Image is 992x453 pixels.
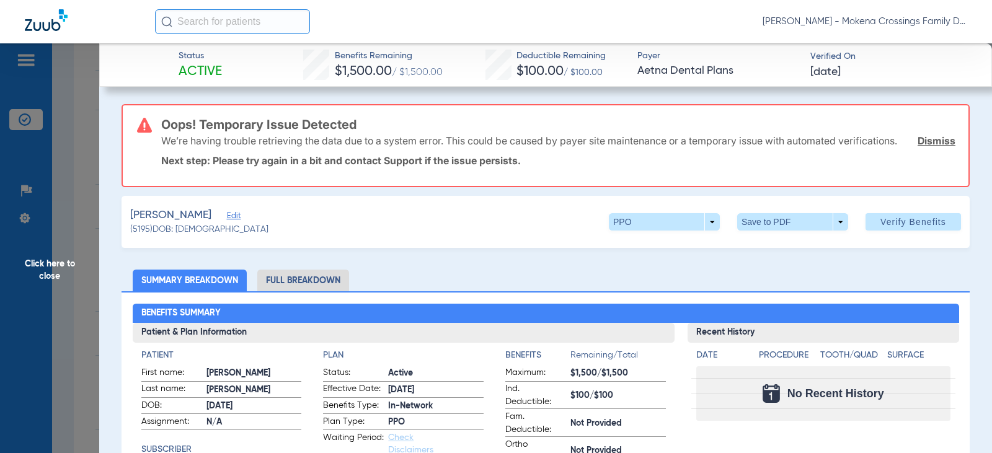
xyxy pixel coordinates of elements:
[155,9,310,34] input: Search for patients
[887,349,950,366] app-breakdown-title: Surface
[759,349,815,366] app-breakdown-title: Procedure
[130,208,211,223] span: [PERSON_NAME]
[820,349,883,366] app-breakdown-title: Tooth/Quad
[810,50,972,63] span: Verified On
[505,410,566,436] span: Fam. Deductible:
[206,400,302,413] span: [DATE]
[335,65,392,78] span: $1,500.00
[161,118,955,131] h3: Oops! Temporary Issue Detected
[323,349,484,362] h4: Plan
[141,349,302,362] h4: Patient
[516,65,564,78] span: $100.00
[820,349,883,362] h4: Tooth/Quad
[133,304,959,323] h2: Benefits Summary
[133,270,247,291] li: Summary Breakdown
[161,134,897,147] p: We’re having trouble retrieving the data due to a system error. This could be caused by payer sit...
[227,211,238,223] span: Edit
[388,384,484,397] span: [DATE]
[179,63,222,81] span: Active
[141,399,202,414] span: DOB:
[323,382,384,397] span: Effective Date:
[388,367,484,380] span: Active
[257,270,349,291] li: Full Breakdown
[323,415,384,430] span: Plan Type:
[133,323,675,343] h3: Patient & Plan Information
[696,349,748,362] h4: Date
[564,68,603,77] span: / $100.00
[787,387,884,400] span: No Recent History
[918,134,955,147] a: Dismiss
[570,389,666,402] span: $100/$100
[759,349,815,362] h4: Procedure
[323,399,384,414] span: Benefits Type:
[206,384,302,397] span: [PERSON_NAME]
[505,382,566,408] span: Ind. Deductible:
[880,217,946,227] span: Verify Benefits
[179,50,222,63] span: Status
[887,349,950,362] h4: Surface
[570,367,666,380] span: $1,500/$1,500
[763,384,780,403] img: Calendar
[141,415,202,430] span: Assignment:
[161,16,172,27] img: Search Icon
[637,50,799,63] span: Payer
[505,366,566,381] span: Maximum:
[141,382,202,397] span: Last name:
[130,223,268,236] span: (5195) DOB: [DEMOGRAPHIC_DATA]
[388,416,484,429] span: PPO
[335,50,443,63] span: Benefits Remaining
[323,366,384,381] span: Status:
[505,349,570,362] h4: Benefits
[505,349,570,366] app-breakdown-title: Benefits
[206,367,302,380] span: [PERSON_NAME]
[688,323,959,343] h3: Recent History
[137,118,152,133] img: error-icon
[141,366,202,381] span: First name:
[570,417,666,430] span: Not Provided
[737,213,848,231] button: Save to PDF
[763,15,967,28] span: [PERSON_NAME] - Mokena Crossings Family Dental
[25,9,68,31] img: Zuub Logo
[609,213,720,231] button: PPO
[206,416,302,429] span: N/A
[637,63,799,79] span: Aetna Dental Plans
[392,68,443,77] span: / $1,500.00
[810,64,841,80] span: [DATE]
[388,400,484,413] span: In-Network
[161,154,955,167] p: Next step: Please try again in a bit and contact Support if the issue persists.
[696,349,748,366] app-breakdown-title: Date
[866,213,961,231] button: Verify Benefits
[516,50,606,63] span: Deductible Remaining
[570,349,666,366] span: Remaining/Total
